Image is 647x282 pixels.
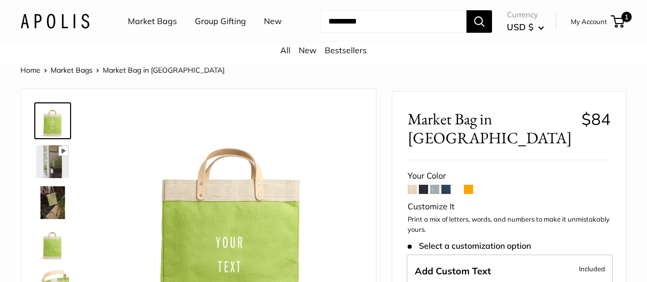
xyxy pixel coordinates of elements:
[507,8,544,22] span: Currency
[264,14,282,29] a: New
[280,45,291,55] a: All
[408,168,611,184] div: Your Color
[466,10,492,33] button: Search
[36,104,69,137] img: Market Bag in Chartreuse
[408,241,531,251] span: Select a customization option
[36,145,69,178] img: Market Bag in Chartreuse
[34,225,71,262] a: Market Bag in Chartreuse
[195,14,246,29] a: Group Gifting
[36,186,69,219] img: Market Bag in Chartreuse
[579,263,605,275] span: Included
[408,214,611,234] p: Print a mix of letters, words, and numbers to make it unmistakably yours.
[34,102,71,139] a: Market Bag in Chartreuse
[299,45,317,55] a: New
[325,45,367,55] a: Bestsellers
[507,21,533,32] span: USD $
[320,10,466,33] input: Search...
[507,19,544,35] button: USD $
[20,66,40,75] a: Home
[408,110,574,147] span: Market Bag in [GEOGRAPHIC_DATA]
[571,15,607,28] a: My Account
[621,12,632,22] span: 1
[128,14,177,29] a: Market Bags
[36,227,69,260] img: Market Bag in Chartreuse
[612,15,624,28] a: 1
[415,265,491,277] span: Add Custom Text
[408,199,611,214] div: Customize It
[103,66,225,75] span: Market Bag in [GEOGRAPHIC_DATA]
[34,143,71,180] a: Market Bag in Chartreuse
[20,14,90,29] img: Apolis
[34,184,71,221] a: Market Bag in Chartreuse
[20,63,225,77] nav: Breadcrumb
[51,66,93,75] a: Market Bags
[582,109,611,129] span: $84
